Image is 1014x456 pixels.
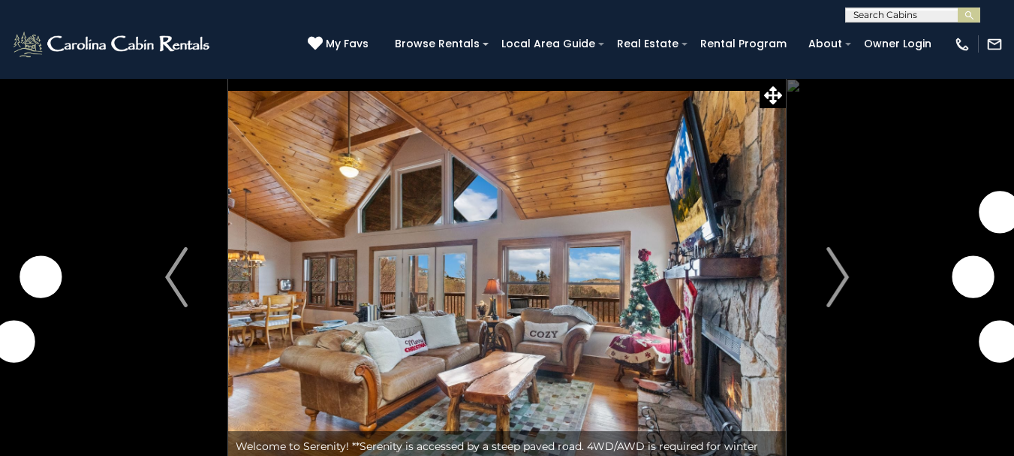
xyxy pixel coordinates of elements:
img: mail-regular-white.png [986,36,1003,53]
img: arrow [826,247,849,307]
span: My Favs [326,36,369,52]
a: Local Area Guide [494,32,603,56]
img: arrow [165,247,188,307]
img: phone-regular-white.png [954,36,970,53]
a: About [801,32,850,56]
img: White-1-2.png [11,29,214,59]
a: Rental Program [693,32,794,56]
a: Real Estate [609,32,686,56]
a: Browse Rentals [387,32,487,56]
a: Owner Login [856,32,939,56]
a: My Favs [308,36,372,53]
